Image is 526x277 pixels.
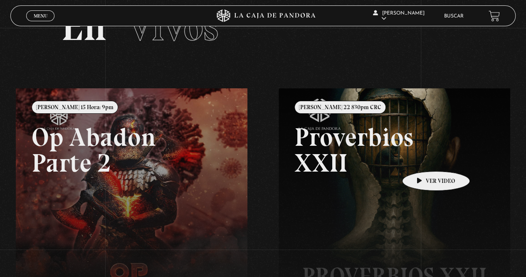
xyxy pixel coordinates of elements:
h2: En [61,7,465,47]
span: [PERSON_NAME] [373,11,425,21]
span: Cerrar [31,20,50,26]
span: Menu [34,13,47,18]
a: View your shopping cart [489,10,500,22]
span: Vivos [128,3,218,50]
a: Buscar [444,14,464,19]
